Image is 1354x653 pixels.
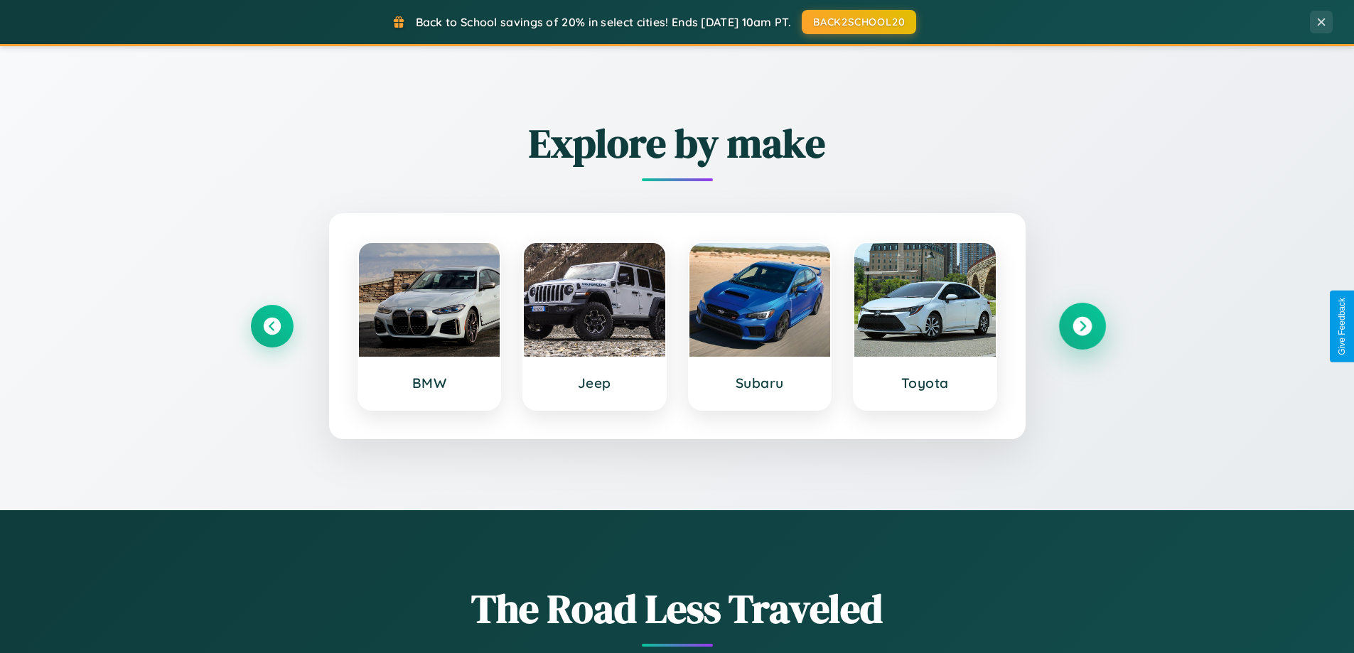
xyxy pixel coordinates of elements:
[802,10,916,34] button: BACK2SCHOOL20
[1337,298,1347,355] div: Give Feedback
[416,15,791,29] span: Back to School savings of 20% in select cities! Ends [DATE] 10am PT.
[251,581,1104,636] h1: The Road Less Traveled
[251,116,1104,171] h2: Explore by make
[869,374,982,392] h3: Toyota
[373,374,486,392] h3: BMW
[704,374,817,392] h3: Subaru
[538,374,651,392] h3: Jeep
